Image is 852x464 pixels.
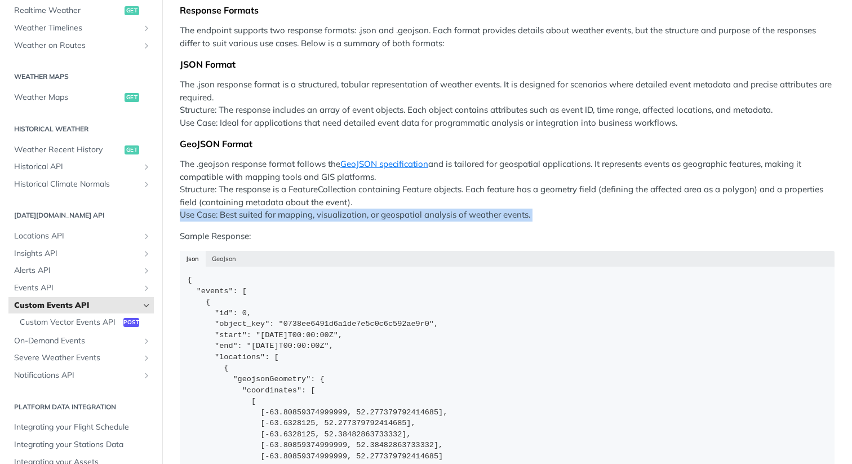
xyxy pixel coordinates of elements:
[125,145,139,154] span: get
[8,297,154,314] a: Custom Events APIHide subpages for Custom Events API
[8,124,154,134] h2: Historical Weather
[8,367,154,384] a: Notifications APIShow subpages for Notifications API
[206,251,243,267] button: GeoJson
[142,353,151,363] button: Show subpages for Severe Weather Events
[142,24,151,33] button: Show subpages for Weather Timelines
[20,317,121,328] span: Custom Vector Events API
[8,262,154,279] a: Alerts APIShow subpages for Alerts API
[8,2,154,19] a: Realtime Weatherget
[8,350,154,366] a: Severe Weather EventsShow subpages for Severe Weather Events
[8,419,154,436] a: Integrating your Flight Schedule
[14,144,122,156] span: Weather Recent History
[8,89,154,106] a: Weather Mapsget
[8,210,154,220] h2: [DATE][DOMAIN_NAME] API
[142,301,151,310] button: Hide subpages for Custom Events API
[8,333,154,350] a: On-Demand EventsShow subpages for On-Demand Events
[180,138,835,149] div: GeoJSON Format
[8,402,154,412] h2: Platform DATA integration
[14,248,139,259] span: Insights API
[125,6,139,15] span: get
[14,370,139,381] span: Notifications API
[142,232,151,241] button: Show subpages for Locations API
[180,24,835,50] p: The endpoint supports two response formats: .json and .geojson. Each format provides details abou...
[14,422,151,433] span: Integrating your Flight Schedule
[142,162,151,171] button: Show subpages for Historical API
[14,335,139,347] span: On-Demand Events
[340,158,428,169] a: GeoJSON specification
[8,72,154,82] h2: Weather Maps
[14,352,139,364] span: Severe Weather Events
[14,23,139,34] span: Weather Timelines
[142,284,151,293] button: Show subpages for Events API
[142,41,151,50] button: Show subpages for Weather on Routes
[8,245,154,262] a: Insights APIShow subpages for Insights API
[8,176,154,193] a: Historical Climate NormalsShow subpages for Historical Climate Normals
[14,92,122,103] span: Weather Maps
[14,300,139,311] span: Custom Events API
[14,179,139,190] span: Historical Climate Normals
[142,371,151,380] button: Show subpages for Notifications API
[14,5,122,16] span: Realtime Weather
[180,230,835,243] p: Sample Response:
[180,158,835,222] p: The .geojson response format follows the and is tailored for geospatial applications. It represen...
[142,266,151,275] button: Show subpages for Alerts API
[14,282,139,294] span: Events API
[8,280,154,297] a: Events APIShow subpages for Events API
[14,161,139,173] span: Historical API
[180,5,835,16] div: Response Formats
[14,314,154,331] a: Custom Vector Events APIpost
[8,142,154,158] a: Weather Recent Historyget
[8,228,154,245] a: Locations APIShow subpages for Locations API
[180,59,835,70] div: JSON Format
[142,249,151,258] button: Show subpages for Insights API
[8,436,154,453] a: Integrating your Stations Data
[180,78,835,129] p: The .json response format is a structured, tabular representation of weather events. It is design...
[8,37,154,54] a: Weather on RoutesShow subpages for Weather on Routes
[14,40,139,51] span: Weather on Routes
[123,318,139,327] span: post
[14,439,151,450] span: Integrating your Stations Data
[125,93,139,102] span: get
[14,265,139,276] span: Alerts API
[142,180,151,189] button: Show subpages for Historical Climate Normals
[8,20,154,37] a: Weather TimelinesShow subpages for Weather Timelines
[142,337,151,346] button: Show subpages for On-Demand Events
[8,158,154,175] a: Historical APIShow subpages for Historical API
[14,231,139,242] span: Locations API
